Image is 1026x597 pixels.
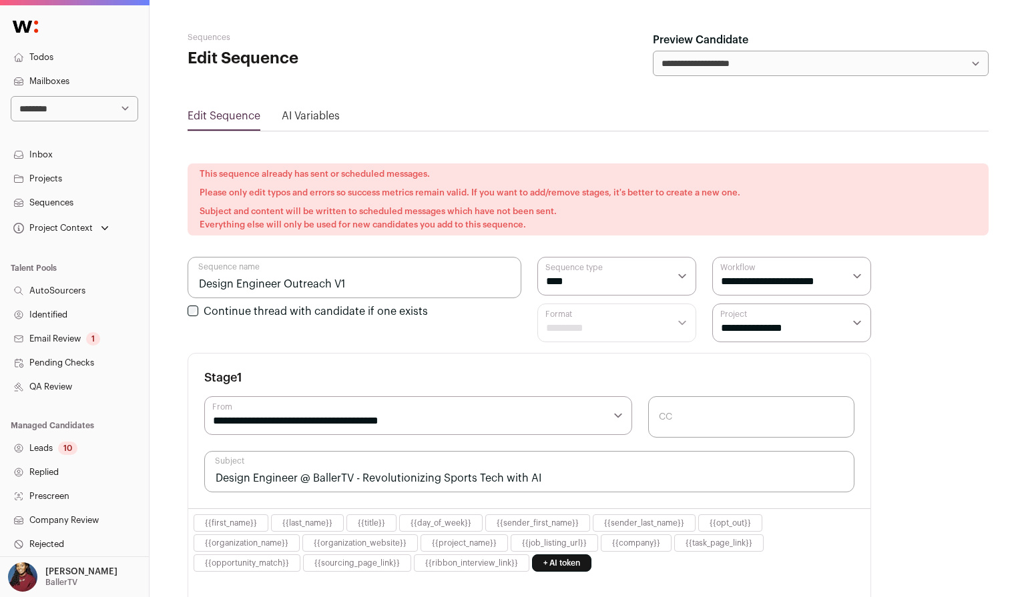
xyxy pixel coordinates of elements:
p: [PERSON_NAME] [45,566,117,577]
button: {{ribbon_interview_link}} [425,558,518,568]
img: Wellfound [5,13,45,40]
a: AI Variables [282,111,340,121]
a: Sequences [188,33,230,41]
button: {{project_name}} [432,538,497,548]
img: 10010497-medium_jpg [8,562,37,592]
h1: Edit Sequence [188,48,455,69]
input: Sequence name [188,257,521,298]
button: {{first_name}} [205,518,257,528]
button: {{sender_first_name}} [497,518,579,528]
button: {{sourcing_page_link}} [314,558,400,568]
button: {{opportunity_match}} [205,558,289,568]
button: {{company}} [612,538,660,548]
p: Subject and content will be written to scheduled messages which have not been sent. Everything el... [200,205,977,231]
input: CC [648,396,854,438]
button: Open dropdown [5,562,120,592]
input: Subject [204,451,854,492]
a: + AI token [532,554,591,572]
button: Open dropdown [11,219,111,237]
p: Please only edit typos and errors so success metrics remain valid. If you want to add/remove stag... [200,186,977,199]
button: {{organization_name}} [205,538,288,548]
a: Edit Sequence [188,111,260,121]
p: This sequence already has sent or scheduled messages. [200,167,977,181]
button: {{opt_out}} [710,518,751,528]
div: 10 [58,442,77,455]
button: {{organization_website}} [314,538,407,548]
button: {{job_listing_url}} [522,538,587,548]
p: BallerTV [45,577,77,588]
button: {{day_of_week}} [411,518,471,528]
label: Continue thread with candidate if one exists [204,306,428,317]
div: 1 [86,332,100,346]
div: Project Context [11,223,93,233]
label: Preview Candidate [653,32,748,48]
button: {{sender_last_name}} [604,518,684,528]
button: {{task_page_link}} [686,538,752,548]
span: 1 [237,372,242,384]
button: {{last_name}} [282,518,332,528]
button: {{title}} [358,518,385,528]
h3: Stage [204,370,242,386]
